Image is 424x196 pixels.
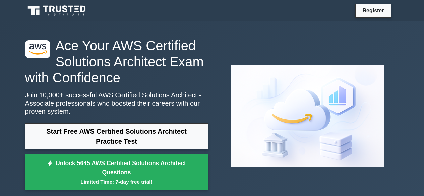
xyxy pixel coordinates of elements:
[226,59,389,172] img: AWS Certified Solutions Architect - Associate Preview
[358,6,388,15] a: Register
[25,123,208,149] a: Start Free AWS Certified Solutions Architect Practice Test
[25,154,208,190] a: Unlock 5645 AWS Certified Solutions Architect QuestionsLimited Time: 7-day free trial!
[25,91,208,115] p: Join 10,000+ successful AWS Certified Solutions Architect - Associate professionals who boosted t...
[34,178,200,186] small: Limited Time: 7-day free trial!
[25,38,208,86] h1: Ace Your AWS Certified Solutions Architect Exam with Confidence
